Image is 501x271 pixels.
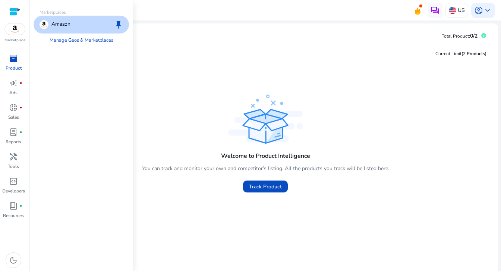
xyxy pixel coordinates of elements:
[461,51,485,57] span: (2 Products
[9,177,18,186] span: code_blocks
[34,9,129,16] p: Marketplaces
[474,6,483,15] span: account_circle
[470,32,478,39] span: 0/2
[6,65,22,71] p: Product
[9,128,18,137] span: lab_profile
[19,131,22,134] span: fiber_manual_record
[221,153,310,160] h4: Welcome to Product Intelligence
[142,165,389,172] p: You can track and monitor your own and competitor’s listing. All the products you track will be l...
[228,95,303,144] img: track_product.svg
[483,6,492,15] span: keyboard_arrow_down
[8,114,19,121] p: Sales
[435,50,486,57] div: Current Limit )
[9,256,18,265] span: dark_mode
[449,7,456,14] img: us.svg
[9,152,18,161] span: handyman
[3,212,24,219] p: Resources
[9,89,18,96] p: Ads
[6,138,21,145] p: Reports
[9,54,18,63] span: inventory_2
[8,163,19,170] p: Tools
[4,38,25,43] p: Marketplace
[9,103,18,112] span: donut_small
[19,82,22,85] span: fiber_manual_record
[44,34,119,47] a: Manage Geos & Marketplaces
[458,4,465,17] p: US
[2,188,25,194] p: Developers
[9,201,18,210] span: book_4
[19,204,22,207] span: fiber_manual_record
[40,20,48,29] img: amazon.svg
[51,20,70,29] p: Amazon
[9,79,18,87] span: campaign
[442,33,470,39] span: Total Product:
[5,23,25,35] img: amazon.svg
[19,106,22,109] span: fiber_manual_record
[249,183,282,191] span: Track Product
[114,20,123,29] span: keep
